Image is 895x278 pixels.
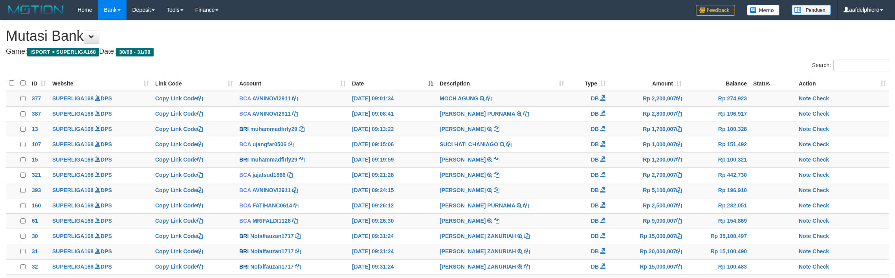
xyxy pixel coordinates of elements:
span: 15 [32,156,38,163]
td: DPS [49,152,152,167]
td: DPS [49,167,152,183]
td: Rp 151,492 [685,137,750,152]
td: Rp 442,730 [685,167,750,183]
a: Copy HELMI BUDI PURNAMA to clipboard [523,111,529,117]
a: Note [799,141,811,147]
a: Note [799,187,811,193]
span: BCA [239,218,251,224]
a: Check [812,218,829,224]
td: Rp 100,321 [685,152,750,167]
span: BCA [239,202,251,209]
h4: Game: Date: [6,48,889,56]
a: jajatsud1866 [253,172,286,178]
th: ID: activate to sort column ascending [29,76,49,91]
a: [PERSON_NAME] ZANURIAH [440,248,516,254]
span: BCA [239,95,251,102]
a: Copy FATIHANC0614 to clipboard [293,202,299,209]
td: DPS [49,213,152,229]
a: muhammadfirly29 [250,126,297,132]
a: Copy AVNINOVI2911 to clipboard [292,111,298,117]
td: [DATE] 09:13:22 [349,122,436,137]
a: SUPERLIGA168 [52,263,94,270]
th: Action: activate to sort column ascending [796,76,889,91]
span: BCA [239,187,251,193]
a: AVNINOVI2911 [252,95,291,102]
th: Website: activate to sort column ascending [49,76,152,91]
td: Rp 35,100,497 [685,229,750,244]
a: Copy NOFAL ZANURIAH to clipboard [524,263,530,270]
a: Copy Rp 15,000,007 to clipboard [676,263,682,270]
a: Copy Link Code [155,141,203,147]
a: Copy Link Code [155,187,203,193]
td: Rp 2,800,007 [609,106,685,122]
a: [PERSON_NAME] [440,172,486,178]
a: Copy muhammadfirly29 to clipboard [299,156,304,163]
td: Rp 196,910 [685,183,750,198]
a: Note [799,233,811,239]
a: Copy NOFAL ZANURIAH to clipboard [524,248,530,254]
a: Copy Link Code [155,126,203,132]
a: Copy MUHAMMAD FIRLY to clipboard [494,126,499,132]
a: Note [799,218,811,224]
a: MOCH AGUNG [440,95,478,102]
td: Rp 2,700,007 [609,167,685,183]
img: Feedback.jpg [696,5,735,16]
a: AVNINOVI2911 [252,187,291,193]
a: Copy Rp 1,000,007 to clipboard [676,141,682,147]
td: [DATE] 09:31:24 [349,259,436,274]
a: Copy AVNINOVI2911 to clipboard [292,95,298,102]
a: [PERSON_NAME] [440,126,486,132]
span: BRI [239,156,249,163]
th: Status [750,76,796,91]
a: SUCI HATI CHANIAGO [440,141,498,147]
a: SUPERLIGA168 [52,202,94,209]
a: Copy Link Code [155,263,203,270]
a: Note [799,248,811,254]
a: AVNINOVI2911 [252,111,291,117]
th: Date: activate to sort column descending [349,76,436,91]
td: [DATE] 09:21:28 [349,167,436,183]
span: DB [591,218,599,224]
a: Copy Rp 2,800,007 to clipboard [676,111,682,117]
td: [DATE] 09:01:34 [349,91,436,107]
a: Copy MUHAMMAD FIRLY to clipboard [494,156,499,163]
td: Rp 1,200,007 [609,152,685,167]
a: SUPERLIGA168 [52,218,94,224]
span: DB [591,172,599,178]
a: SUPERLIGA168 [52,156,94,163]
a: Copy Nofalfauzan1717 to clipboard [295,263,301,270]
th: Account: activate to sort column ascending [236,76,349,91]
td: [DATE] 09:26:30 [349,213,436,229]
td: DPS [49,91,152,107]
a: Check [812,172,829,178]
span: DB [591,202,599,209]
a: SUPERLIGA168 [52,187,94,193]
a: Copy Rp 1,700,007 to clipboard [676,126,682,132]
span: 31 [32,248,38,254]
a: Copy IRMA PURNAMASARI to clipboard [494,172,499,178]
span: 13 [32,126,38,132]
a: Copy Rp 2,500,007 to clipboard [676,202,682,209]
th: Link Code: activate to sort column ascending [152,76,236,91]
td: Rp 154,869 [685,213,750,229]
span: 30/08 - 31/08 [116,48,154,56]
span: 321 [32,172,41,178]
td: DPS [49,259,152,274]
a: Copy Rp 1,200,007 to clipboard [676,156,682,163]
a: Copy Link Code [155,95,203,102]
a: SUPERLIGA168 [52,126,94,132]
a: SUPERLIGA168 [52,95,94,102]
a: Copy Nofalfauzan1717 to clipboard [295,233,301,239]
td: Rp 100,483 [685,259,750,274]
a: Check [812,202,829,209]
a: Check [812,233,829,239]
span: 387 [32,111,41,117]
span: DB [591,156,599,163]
a: muhammadfirly29 [250,156,297,163]
span: 377 [32,95,41,102]
td: Rp 232,051 [685,198,750,213]
a: [PERSON_NAME] PURNAMA [440,202,515,209]
td: Rp 2,200,007 [609,91,685,107]
td: DPS [49,183,152,198]
td: Rp 5,100,007 [609,183,685,198]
